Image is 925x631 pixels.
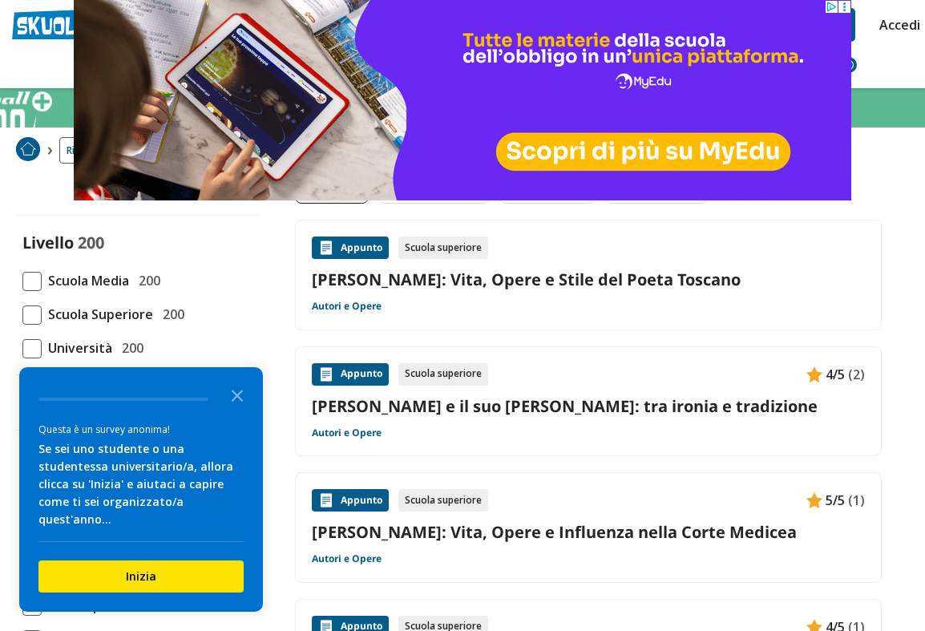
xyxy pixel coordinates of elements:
img: Appunti contenuto [318,366,334,382]
span: Università [42,338,112,358]
a: [PERSON_NAME] e il suo [PERSON_NAME]: tra ironia e tradizione [312,395,865,417]
button: Inizia [38,560,244,593]
div: Questa è un survey anonima! [38,422,244,437]
a: Autori e Opere [312,552,382,565]
div: Scuola superiore [398,363,488,386]
img: Appunti contenuto [318,492,334,508]
span: 200 [115,338,143,358]
span: 200 [156,304,184,325]
span: (2) [848,364,865,385]
span: 4/5 [826,364,845,385]
span: 200 [78,232,104,253]
a: Home [16,137,40,164]
span: 200 [132,270,160,291]
div: Appunto [312,363,389,386]
span: Scuola Superiore [42,304,153,325]
a: Autori e Opere [312,300,382,313]
img: Home [16,137,40,161]
img: Appunti contenuto [318,240,334,256]
label: Livello [22,232,74,253]
a: [PERSON_NAME]: Vita, Opere e Stile del Poeta Toscano [312,269,865,290]
div: Se sei uno studente o una studentessa universitario/a, allora clicca su 'Inizia' e aiutaci a capi... [38,440,244,528]
button: Close the survey [221,378,253,411]
a: Accedi [879,8,913,42]
div: Appunto [312,237,389,259]
a: [PERSON_NAME]: Vita, Opere e Influenza nella Corte Medicea [312,521,865,543]
div: Survey [19,367,263,612]
div: Scuola superiore [398,237,488,259]
a: Autori e Opere [312,427,382,439]
span: 5/5 [826,490,845,511]
img: Appunti contenuto [806,366,822,382]
div: Scuola superiore [398,489,488,512]
img: Appunti contenuto [806,492,822,508]
a: Ricerca [59,137,107,164]
span: Scuola Media [42,270,129,291]
span: (1) [848,490,865,511]
div: Appunto [312,489,389,512]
